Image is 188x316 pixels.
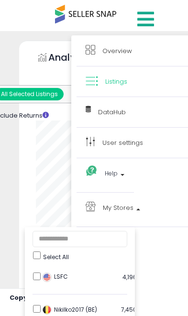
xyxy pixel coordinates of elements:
[42,272,52,282] img: usa.png
[86,165,98,177] i: Get Help
[105,167,118,179] span: Help
[43,253,69,261] span: Select All
[103,202,133,214] span: My Stores
[86,202,185,218] a: My Stores
[42,272,68,281] span: LSFC
[105,77,127,86] span: Listings
[86,137,185,149] a: User settings
[42,305,97,314] span: Nikilko2017 (BE)
[102,46,132,55] span: Overview
[122,273,159,281] span: 4,196 listings
[86,45,185,57] a: Overview
[121,305,159,314] span: 7,450 listings
[42,305,52,315] img: belgium.png
[98,108,126,117] span: DataHub
[86,76,185,87] a: Listings
[86,167,125,183] a: Help
[86,106,185,118] a: DataHub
